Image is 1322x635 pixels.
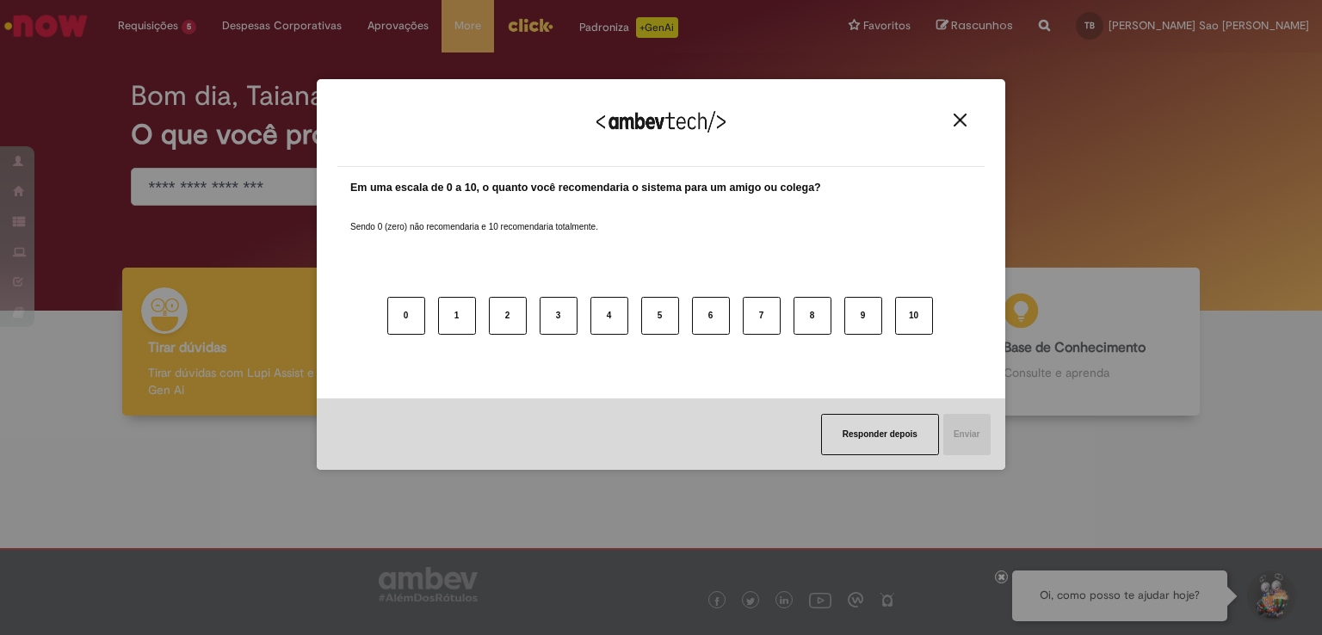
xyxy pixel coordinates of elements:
img: Close [954,114,967,126]
button: 9 [844,297,882,335]
button: 3 [540,297,578,335]
button: 1 [438,297,476,335]
button: 5 [641,297,679,335]
button: Close [948,113,972,127]
label: Sendo 0 (zero) não recomendaria e 10 recomendaria totalmente. [350,200,598,233]
button: 8 [794,297,831,335]
button: 0 [387,297,425,335]
button: 7 [743,297,781,335]
button: 2 [489,297,527,335]
button: 10 [895,297,933,335]
button: 6 [692,297,730,335]
label: Em uma escala de 0 a 10, o quanto você recomendaria o sistema para um amigo ou colega? [350,180,821,196]
button: 4 [590,297,628,335]
button: Responder depois [821,414,939,455]
img: Logo Ambevtech [596,111,726,133]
